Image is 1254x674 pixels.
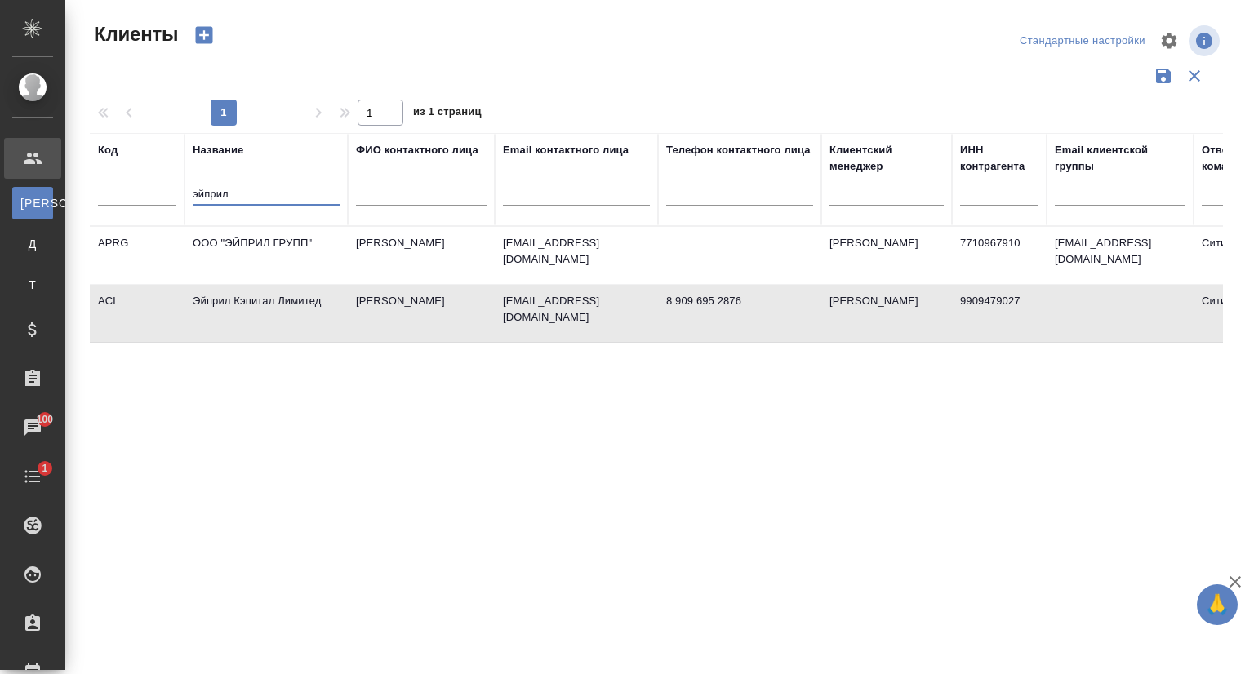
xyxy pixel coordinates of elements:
p: [EMAIL_ADDRESS][DOMAIN_NAME] [503,293,650,326]
td: [PERSON_NAME] [348,227,495,284]
p: 8 909 695 2876 [666,293,813,309]
div: ФИО контактного лица [356,142,478,158]
span: Посмотреть информацию [1189,25,1223,56]
div: Код [98,142,118,158]
p: [EMAIL_ADDRESS][DOMAIN_NAME] [503,235,650,268]
button: Создать [185,21,224,49]
a: [PERSON_NAME] [12,187,53,219]
button: Сохранить фильтры [1148,60,1179,91]
td: ACL [90,285,185,342]
td: [PERSON_NAME] [821,285,952,342]
div: Email клиентской группы [1055,142,1185,175]
td: [PERSON_NAME] [348,285,495,342]
span: Настроить таблицу [1149,21,1189,60]
div: ИНН контрагента [960,142,1038,175]
div: Телефон контактного лица [666,142,811,158]
span: [PERSON_NAME] [20,195,45,211]
span: 1 [32,460,57,477]
a: 1 [4,456,61,497]
a: 100 [4,407,61,448]
button: Сбросить фильтры [1179,60,1210,91]
td: [EMAIL_ADDRESS][DOMAIN_NAME] [1047,227,1194,284]
td: 7710967910 [952,227,1047,284]
div: Email контактного лица [503,142,629,158]
td: ООО "ЭЙПРИЛ ГРУПП" [185,227,348,284]
a: Д [12,228,53,260]
div: split button [1016,29,1149,54]
td: [PERSON_NAME] [821,227,952,284]
a: Т [12,268,53,301]
td: Эйприл Кэпитал Лимитед [185,285,348,342]
div: Клиентский менеджер [829,142,944,175]
span: 🙏 [1203,588,1231,622]
span: 100 [27,411,64,428]
span: Д [20,236,45,252]
td: APRG [90,227,185,284]
div: Название [193,142,243,158]
span: Клиенты [90,21,178,47]
span: Т [20,277,45,293]
span: из 1 страниц [413,102,482,126]
td: 9909479027 [952,285,1047,342]
button: 🙏 [1197,584,1238,625]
